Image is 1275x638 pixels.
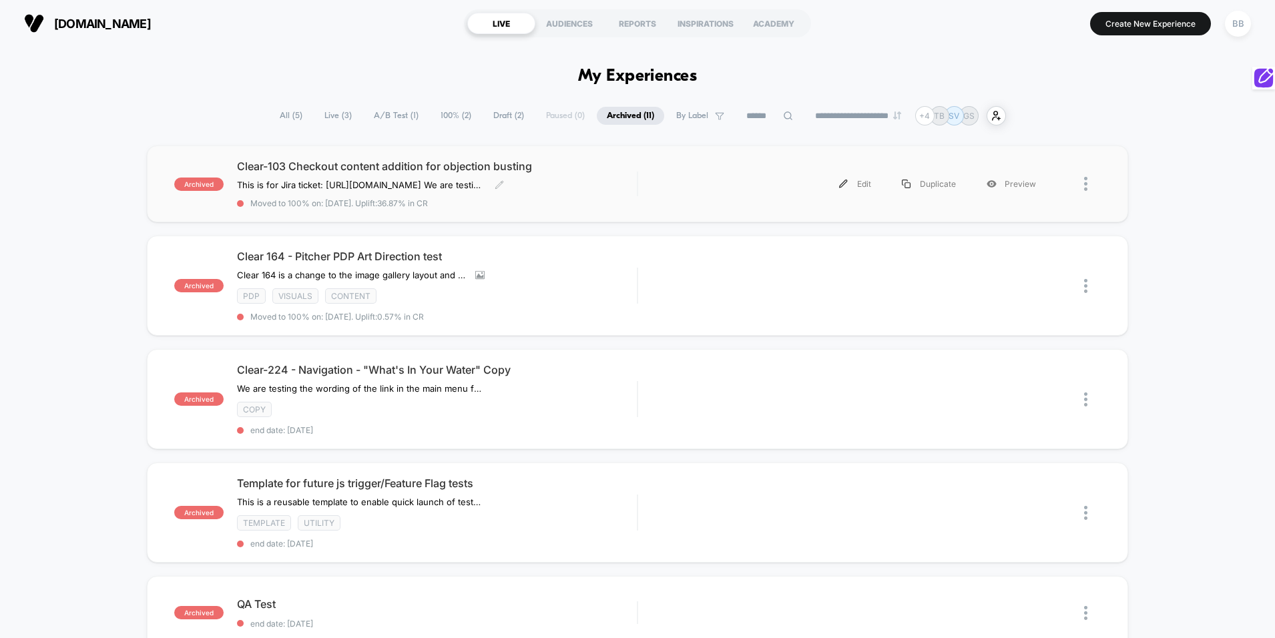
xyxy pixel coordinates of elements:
[237,180,485,190] span: This is for Jira ticket: [URL][DOMAIN_NAME] We are testing content additions to checkout
[672,13,740,34] div: INSPIRATIONS
[237,402,272,417] span: copy
[270,107,312,125] span: All ( 5 )
[237,288,266,304] span: PDP
[824,169,886,199] div: Edit
[298,515,340,531] span: Utility
[237,159,637,173] span: Clear-103 Checkout content addition for objection busting
[237,250,637,263] span: Clear 164 - Pitcher PDP Art Direction test
[174,178,224,191] span: archived
[250,312,424,322] span: Moved to 100% on: [DATE] . Uplift: 0.57% in CR
[237,425,637,435] span: end date: [DATE]
[839,180,848,188] img: menu
[1084,606,1087,620] img: close
[971,169,1051,199] div: Preview
[54,17,151,31] span: [DOMAIN_NAME]
[886,169,971,199] div: Duplicate
[272,288,318,304] span: Visuals
[1221,10,1255,37] button: BB
[902,180,911,188] img: menu
[174,392,224,406] span: archived
[915,106,935,125] div: + 4
[676,111,708,121] span: By Label
[237,539,637,549] span: end date: [DATE]
[578,67,698,86] h1: My Experiences
[174,606,224,619] span: archived
[603,13,672,34] div: REPORTS
[24,13,44,33] img: Visually logo
[1225,11,1251,37] div: BB
[535,13,603,34] div: AUDIENCES
[934,111,945,121] p: TB
[314,107,362,125] span: Live ( 3 )
[597,107,664,125] span: Archived ( 11 )
[1084,392,1087,406] img: close
[1084,279,1087,293] img: close
[20,13,155,34] button: [DOMAIN_NAME]
[1090,12,1211,35] button: Create New Experience
[325,288,376,304] span: Content
[949,111,959,121] p: SV
[1084,177,1087,191] img: close
[483,107,534,125] span: Draft ( 2 )
[431,107,481,125] span: 100% ( 2 )
[250,198,428,208] span: Moved to 100% on: [DATE] . Uplift: 36.87% in CR
[237,270,465,280] span: Clear 164 is a change to the image gallery layout and content.Side note: This test setup overall ...
[237,363,637,376] span: Clear-224 - Navigation - "What's In Your Water" Copy
[237,515,291,531] span: Template
[1084,506,1087,520] img: close
[174,506,224,519] span: archived
[237,597,637,611] span: QA Test
[467,13,535,34] div: LIVE
[237,619,637,629] span: end date: [DATE]
[740,13,808,34] div: ACADEMY
[237,497,485,507] span: This is a reusable template to enable quick launch of tests that are built in the codebase instea...
[237,476,637,490] span: Template for future js trigger/Feature Flag tests
[237,383,485,394] span: We are testing the wording of the link in the main menu for both mobile and desktop.This Jira tic...
[174,279,224,292] span: archived
[364,107,429,125] span: A/B Test ( 1 )
[893,111,901,119] img: end
[963,111,975,121] p: GS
